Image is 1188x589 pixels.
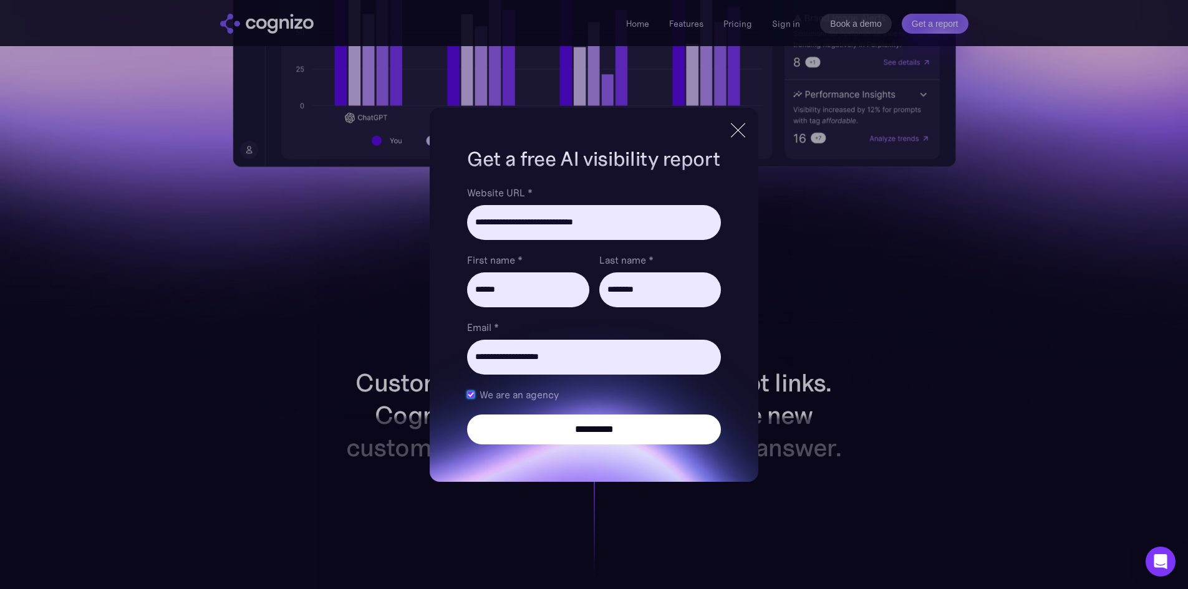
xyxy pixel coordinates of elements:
[480,387,559,402] span: We are an agency
[467,320,720,335] label: Email *
[467,145,720,173] h1: Get a free AI visibility report
[1146,547,1176,577] div: Open Intercom Messenger
[467,252,589,267] label: First name *
[599,252,721,267] label: Last name *
[467,185,720,200] label: Website URL *
[467,185,720,444] form: Brand Report Form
